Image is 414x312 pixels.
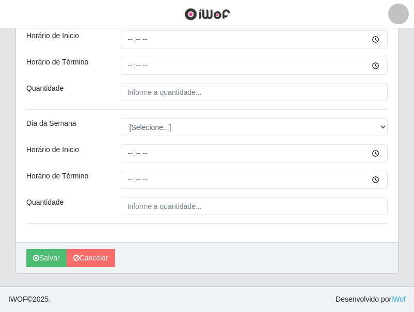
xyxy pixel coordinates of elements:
[121,57,388,75] input: 00:00
[391,295,406,303] a: iWof
[8,294,51,305] span: © 2025 .
[121,197,388,215] input: Informe a quantidade...
[26,197,63,208] label: Quantidade
[26,171,88,182] label: Horário de Término
[121,171,388,189] input: 00:00
[26,249,67,267] button: Salvar
[67,249,115,267] a: Cancelar
[121,144,388,162] input: 00:00
[26,118,76,129] label: Dia da Semana
[336,294,406,305] span: Desenvolvido por
[121,30,388,48] input: 00:00
[26,83,63,94] label: Quantidade
[26,144,79,155] label: Horário de Inicio
[184,8,230,21] img: CoreUI Logo
[8,295,27,303] span: IWOF
[26,30,79,41] label: Horário de Inicio
[121,83,388,101] input: Informe a quantidade...
[26,57,88,68] label: Horário de Término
